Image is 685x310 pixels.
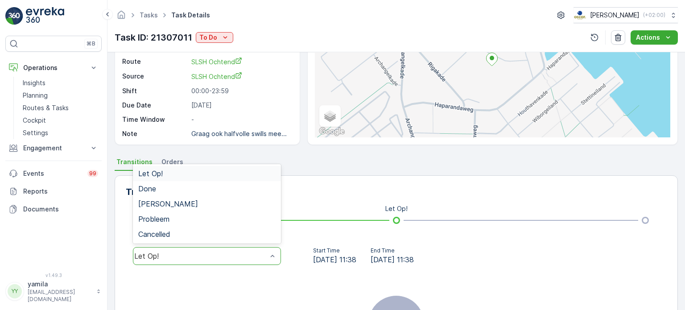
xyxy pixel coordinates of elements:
a: Open this area in Google Maps (opens a new window) [317,126,347,137]
p: Let Op! [385,204,408,213]
a: Layers [320,106,340,126]
img: Google [317,126,347,137]
p: Actions [636,33,660,42]
img: basis-logo_rgb2x.png [574,10,586,20]
a: Cockpit [19,114,102,127]
a: Homepage [116,13,126,21]
button: Engagement [5,139,102,157]
span: SLSH Ochtend [191,73,242,80]
a: Events99 [5,165,102,182]
p: Graag ook halfvolle swills mee... [191,130,287,137]
p: Reports [23,187,98,196]
p: Settings [23,128,48,137]
p: yamila [28,280,92,289]
p: 99 [89,170,96,177]
button: YYyamila[EMAIL_ADDRESS][DOMAIN_NAME] [5,280,102,303]
a: Planning [19,89,102,102]
p: End Time [371,247,414,254]
a: SLSH Ochtend [191,57,290,66]
p: Cockpit [23,116,46,125]
p: Transitions [126,185,175,198]
span: Orders [161,157,183,166]
p: Shift [122,87,188,95]
span: Cancelled [138,230,170,238]
a: SLSH Ochtend [191,72,290,81]
span: [PERSON_NAME] [138,200,198,208]
button: To Do [196,32,233,43]
span: Done [138,185,156,193]
button: Actions [631,30,678,45]
p: Routes & Tasks [23,103,69,112]
p: ( +02:00 ) [643,12,665,19]
p: Source [122,72,188,81]
span: Transitions [116,157,153,166]
p: Time Window [122,115,188,124]
span: v 1.49.3 [5,273,102,278]
div: Let Op! [134,252,267,260]
img: logo_light-DOdMpM7g.png [26,7,64,25]
p: Operations [23,63,84,72]
span: Probleem [138,215,169,223]
p: To Do [199,33,217,42]
span: SLSH Ochtend [191,58,242,66]
p: Documents [23,205,98,214]
a: Tasks [140,11,158,19]
a: Insights [19,77,102,89]
span: Let Op! [138,169,163,178]
p: Note [122,129,188,138]
button: Operations [5,59,102,77]
p: Start Time [313,247,356,254]
p: Events [23,169,82,178]
p: Insights [23,79,45,87]
p: [PERSON_NAME] [590,11,640,20]
p: 00:00-23:59 [191,87,290,95]
a: Reports [5,182,102,200]
p: [EMAIL_ADDRESS][DOMAIN_NAME] [28,289,92,303]
a: Settings [19,127,102,139]
a: Routes & Tasks [19,102,102,114]
p: Task ID: 21307011 [115,31,192,44]
p: [DATE] [191,101,290,110]
span: [DATE] 11:38 [313,254,356,265]
p: Route [122,57,188,66]
button: [PERSON_NAME](+02:00) [574,7,678,23]
img: logo [5,7,23,25]
p: Due Date [122,101,188,110]
span: Task Details [169,11,212,20]
span: [DATE] 11:38 [371,254,414,265]
p: Planning [23,91,48,100]
p: ⌘B [87,40,95,47]
a: Documents [5,200,102,218]
p: Engagement [23,144,84,153]
p: - [191,115,290,124]
div: YY [8,284,22,298]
